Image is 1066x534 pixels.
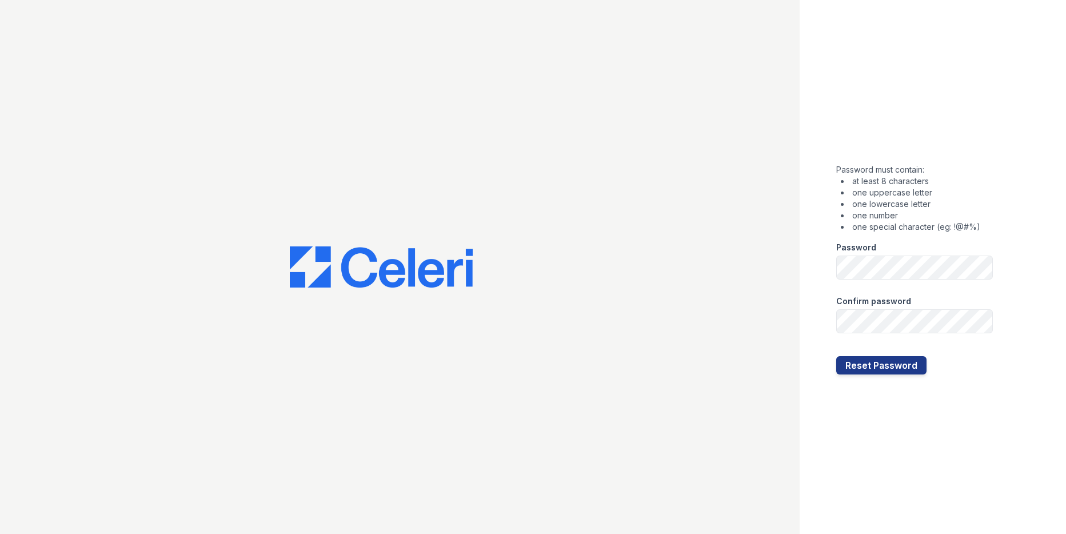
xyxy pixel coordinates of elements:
button: Reset Password [836,356,927,374]
li: one number [841,210,993,221]
li: one special character (eg: !@#%) [841,221,993,233]
li: at least 8 characters [841,176,993,187]
li: one uppercase letter [841,187,993,198]
label: Password [836,242,876,253]
img: CE_Logo_Blue-a8612792a0a2168367f1c8372b55b34899dd931a85d93a1a3d3e32e68fde9ad4.png [290,246,473,288]
label: Confirm password [836,296,911,307]
li: one lowercase letter [841,198,993,210]
div: Password must contain: [836,164,993,233]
